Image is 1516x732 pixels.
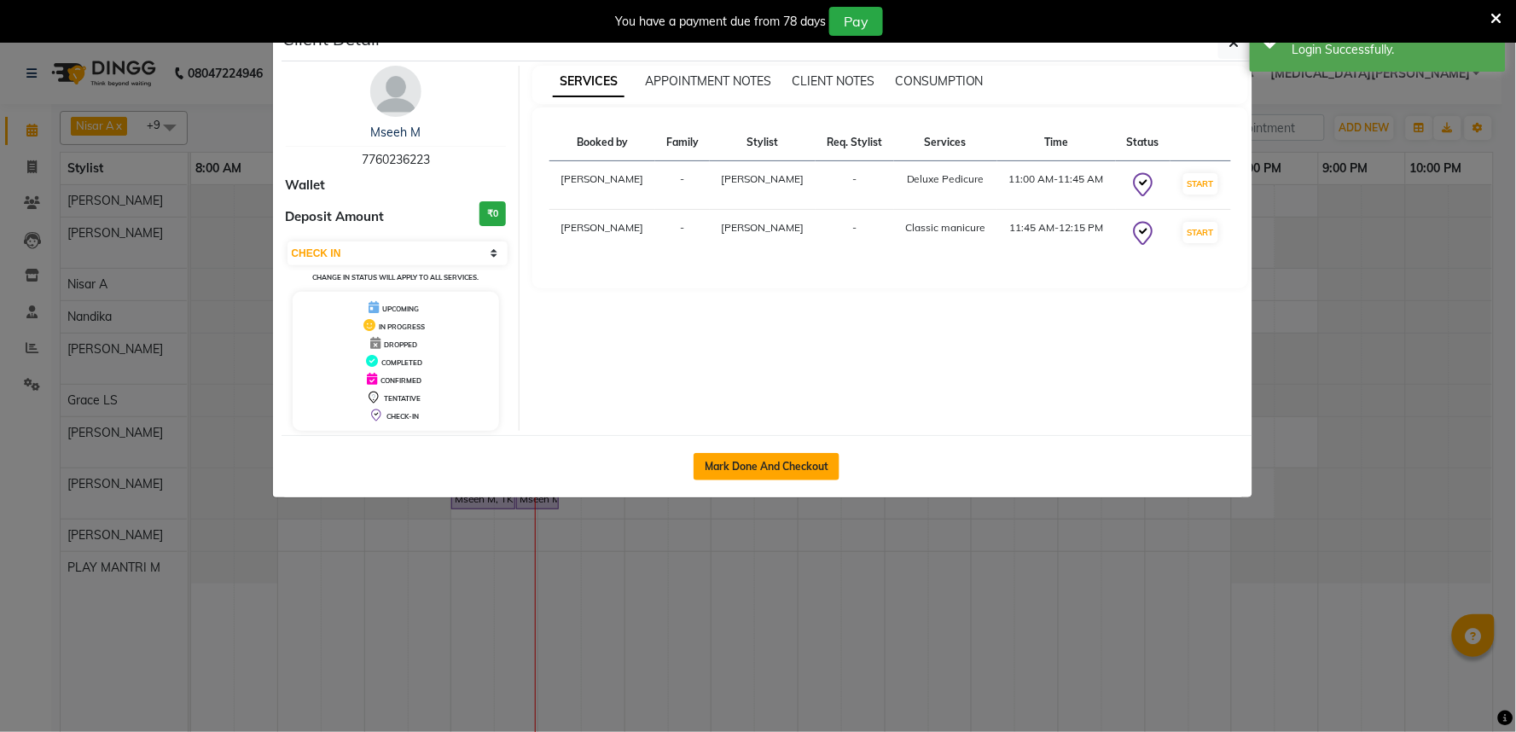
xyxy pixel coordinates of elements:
[553,67,624,97] span: SERVICES
[386,412,419,421] span: CHECK-IN
[286,176,326,195] span: Wallet
[380,376,421,385] span: CONFIRMED
[1183,173,1218,195] button: START
[816,161,893,210] td: -
[384,340,417,349] span: DROPPED
[895,73,984,89] span: CONSUMPTION
[286,207,385,227] span: Deposit Amount
[792,73,874,89] span: CLIENT NOTES
[370,125,421,140] a: Mseeh M
[997,161,1116,210] td: 11:00 AM-11:45 AM
[384,394,421,403] span: TENTATIVE
[549,161,655,210] td: [PERSON_NAME]
[549,125,655,161] th: Booked by
[694,453,839,480] button: Mark Done And Checkout
[997,210,1116,259] td: 11:45 AM-12:15 PM
[645,73,771,89] span: APPOINTMENT NOTES
[829,7,883,36] button: Pay
[549,210,655,259] td: [PERSON_NAME]
[997,125,1116,161] th: Time
[312,273,479,282] small: Change in status will apply to all services.
[615,13,826,31] div: You have a payment due from 78 days
[816,125,893,161] th: Req. Stylist
[1116,125,1170,161] th: Status
[382,305,419,313] span: UPCOMING
[379,322,425,331] span: IN PROGRESS
[722,221,804,234] span: [PERSON_NAME]
[904,171,987,187] div: Deluxe Pedicure
[479,201,506,226] h3: ₹0
[722,172,804,185] span: [PERSON_NAME]
[904,220,987,235] div: Classic manicure
[1292,41,1493,59] div: Login Successfully.
[362,152,430,167] span: 7760236223
[655,210,710,259] td: -
[655,125,710,161] th: Family
[655,161,710,210] td: -
[1183,222,1218,243] button: START
[894,125,997,161] th: Services
[710,125,816,161] th: Stylist
[370,66,421,117] img: avatar
[381,358,422,367] span: COMPLETED
[816,210,893,259] td: -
